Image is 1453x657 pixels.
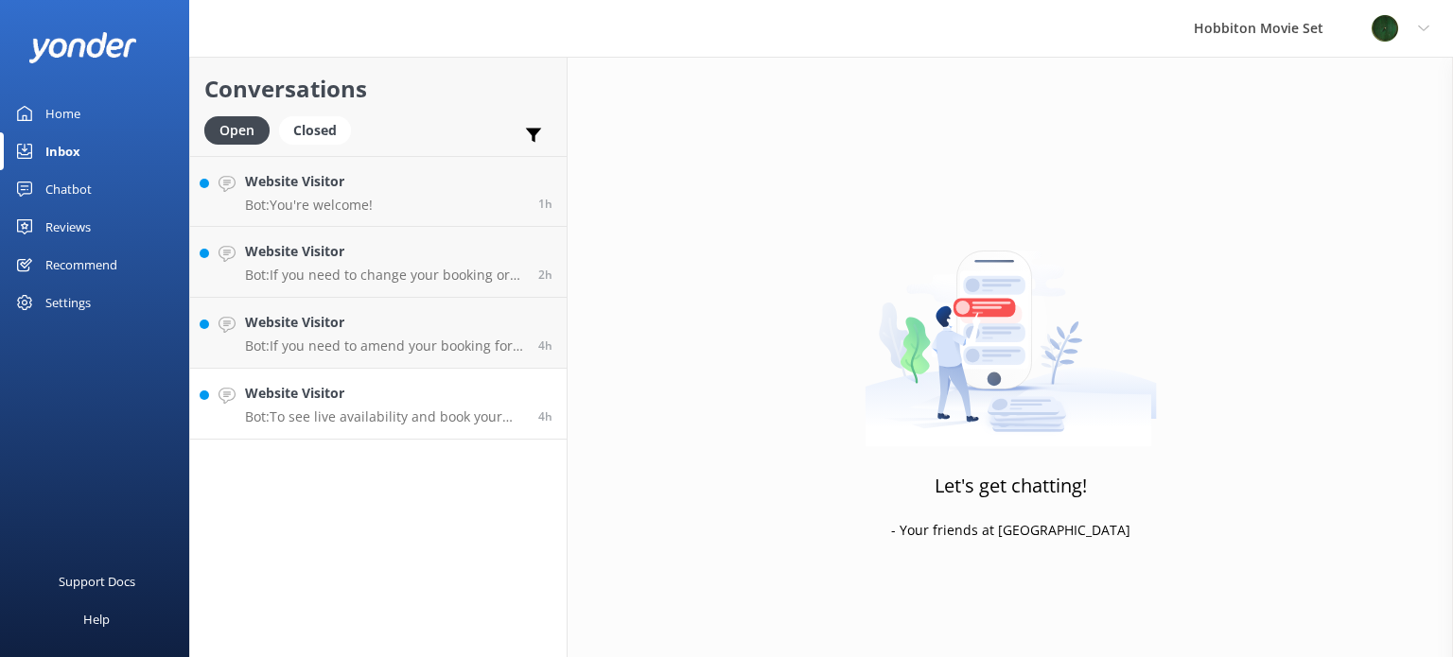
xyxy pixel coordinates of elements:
div: Closed [279,116,351,145]
img: 34-1625720359.png [1371,14,1399,43]
a: Website VisitorBot:To see live availability and book your Hobbiton tour, please visit [DOMAIN_NAM... [190,369,567,440]
img: yonder-white-logo.png [28,32,137,63]
h4: Website Visitor [245,383,524,404]
a: Closed [279,119,360,140]
a: Website VisitorBot:If you need to amend your booking for the Evening Banquet Tour, please contact... [190,298,567,369]
div: Home [45,95,80,132]
div: Reviews [45,208,91,246]
span: Sep 01 2025 08:23am (UTC +12:00) Pacific/Auckland [538,196,552,212]
div: Inbox [45,132,80,170]
div: Support Docs [59,562,135,600]
h3: Let's get chatting! [935,471,1087,501]
h4: Website Visitor [245,312,524,333]
div: Chatbot [45,170,92,208]
p: Bot: If you need to change your booking or swap tour times, please contact our team at [EMAIL_ADD... [245,267,524,284]
img: artwork of a man stealing a conversation from at giant smartphone [865,211,1157,447]
p: Bot: If you need to amend your booking for the Evening Banquet Tour, please contact our team at [... [245,337,524,354]
span: Sep 01 2025 05:32am (UTC +12:00) Pacific/Auckland [538,337,552,354]
a: Website VisitorBot:If you need to change your booking or swap tour times, please contact our team... [190,227,567,298]
h4: Website Visitor [245,171,373,192]
div: Settings [45,284,91,321]
span: Sep 01 2025 04:44am (UTC +12:00) Pacific/Auckland [538,408,552,424]
div: Open [204,116,270,145]
div: Help [83,600,110,638]
p: Bot: To see live availability and book your Hobbiton tour, please visit [DOMAIN_NAME][URL]. [245,408,524,425]
p: - Your friends at [GEOGRAPHIC_DATA] [891,520,1130,541]
span: Sep 01 2025 06:47am (UTC +12:00) Pacific/Auckland [538,267,552,283]
p: Bot: You're welcome! [245,197,373,214]
a: Website VisitorBot:You're welcome!1h [190,156,567,227]
h2: Conversations [204,71,552,107]
h4: Website Visitor [245,241,524,262]
div: Recommend [45,246,117,284]
a: Open [204,119,279,140]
